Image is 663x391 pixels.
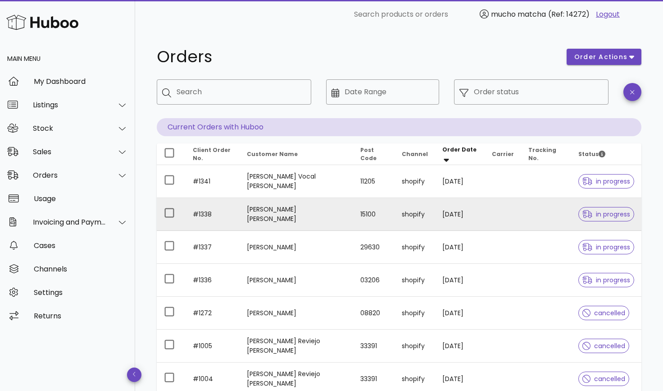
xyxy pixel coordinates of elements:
td: #1338 [186,198,240,231]
td: shopify [395,198,435,231]
span: Tracking No. [528,146,556,162]
td: 29630 [353,231,395,264]
td: [DATE] [435,330,485,363]
span: in progress [582,244,630,250]
span: Post Code [360,146,377,162]
td: shopify [395,264,435,297]
td: [PERSON_NAME] Reviejo [PERSON_NAME] [240,330,353,363]
th: Status [571,143,641,165]
td: [PERSON_NAME] [240,231,353,264]
div: Orders [33,171,106,179]
h1: Orders [157,49,556,65]
div: Usage [34,194,128,203]
span: mucho matcha [491,9,546,19]
td: 03206 [353,264,395,297]
td: 15100 [353,198,395,231]
span: cancelled [582,310,625,316]
th: Customer Name [240,143,353,165]
td: shopify [395,330,435,363]
div: Settings [34,288,128,297]
span: Order Date [442,146,477,153]
th: Client Order No. [186,143,240,165]
span: cancelled [582,343,625,349]
td: 33391 [353,330,395,363]
td: [DATE] [435,198,485,231]
a: Logout [596,9,620,20]
th: Carrier [485,143,521,165]
td: #1005 [186,330,240,363]
div: Cases [34,241,128,250]
th: Order Date: Sorted descending. Activate to remove sorting. [435,143,485,165]
th: Tracking No. [521,143,571,165]
td: [DATE] [435,165,485,198]
img: Huboo Logo [6,13,78,32]
td: #1336 [186,264,240,297]
span: Carrier [492,150,514,158]
span: order actions [574,52,628,62]
p: Current Orders with Huboo [157,118,641,136]
div: Listings [33,101,106,109]
td: shopify [395,231,435,264]
td: [PERSON_NAME] [240,297,353,330]
td: shopify [395,165,435,198]
span: Client Order No. [193,146,231,162]
td: #1341 [186,165,240,198]
td: [PERSON_NAME] Vocal [PERSON_NAME] [240,165,353,198]
div: Invoicing and Payments [33,218,106,226]
div: Stock [33,124,106,133]
span: in progress [582,178,630,184]
div: Channels [34,265,128,273]
td: 08820 [353,297,395,330]
th: Post Code [353,143,395,165]
span: (Ref: 14272) [548,9,590,19]
span: cancelled [582,376,625,382]
td: #1337 [186,231,240,264]
td: 11205 [353,165,395,198]
span: in progress [582,277,630,283]
td: [DATE] [435,264,485,297]
div: My Dashboard [34,77,128,86]
td: #1272 [186,297,240,330]
div: Returns [34,312,128,320]
td: shopify [395,297,435,330]
span: Customer Name [247,150,298,158]
span: Channel [402,150,428,158]
td: [PERSON_NAME] [PERSON_NAME] [240,198,353,231]
span: in progress [582,211,630,217]
button: order actions [567,49,641,65]
span: Status [578,150,605,158]
div: Sales [33,147,106,156]
td: [DATE] [435,231,485,264]
th: Channel [395,143,435,165]
td: [PERSON_NAME] [240,264,353,297]
td: [DATE] [435,297,485,330]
